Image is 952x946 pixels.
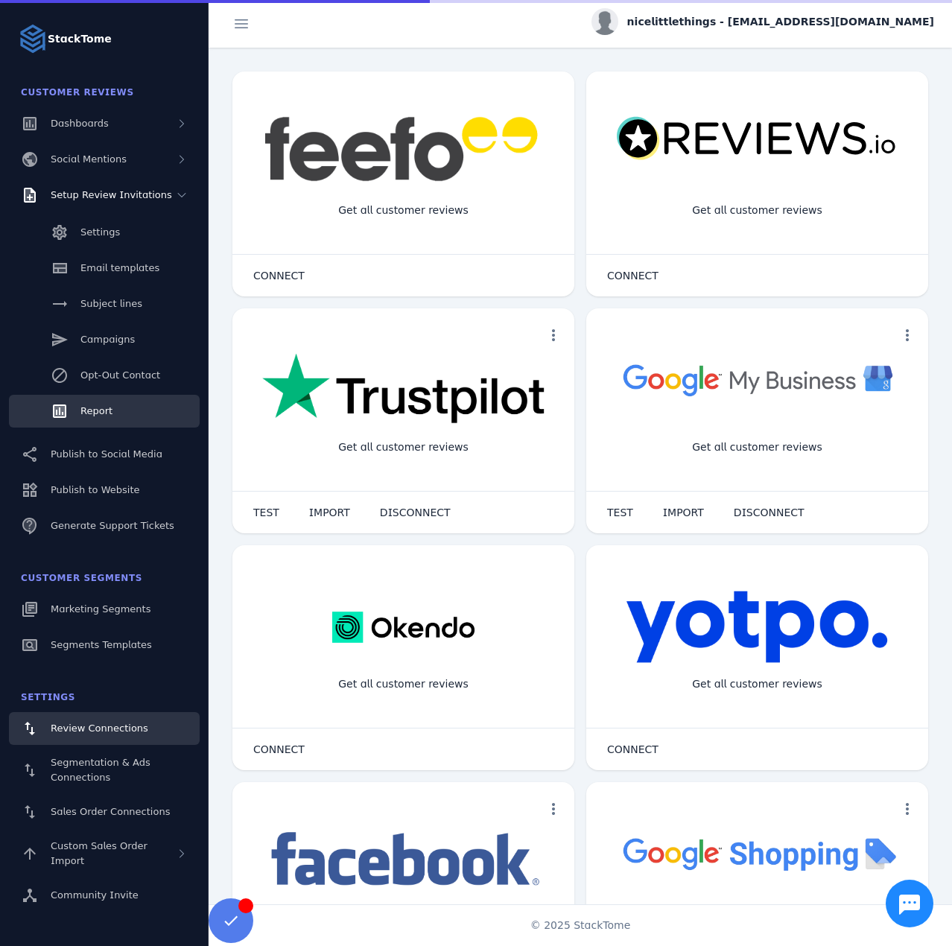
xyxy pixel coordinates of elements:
[51,757,150,783] span: Segmentation & Ads Connections
[262,353,545,426] img: trustpilot.png
[51,889,139,901] span: Community Invite
[51,603,150,615] span: Marketing Segments
[326,428,480,467] div: Get all customer reviews
[80,298,142,309] span: Subject lines
[734,507,805,518] span: DISCONNECT
[238,261,320,291] button: CONNECT
[680,664,834,704] div: Get all customer reviews
[51,806,170,817] span: Sales Order Connections
[616,116,898,162] img: reviewsio.svg
[48,31,112,47] strong: StackTome
[80,262,159,273] span: Email templates
[663,507,704,518] span: IMPORT
[51,189,172,200] span: Setup Review Invitations
[21,573,142,583] span: Customer Segments
[648,498,719,527] button: IMPORT
[9,252,200,285] a: Email templates
[238,498,294,527] button: TEST
[892,794,922,824] button: more
[80,369,160,381] span: Opt-Out Contact
[380,507,451,518] span: DISCONNECT
[680,191,834,230] div: Get all customer reviews
[9,593,200,626] a: Marketing Segments
[9,712,200,745] a: Review Connections
[9,474,200,507] a: Publish to Website
[51,448,162,460] span: Publish to Social Media
[9,216,200,249] a: Settings
[591,8,934,35] button: nicelittlethings - [EMAIL_ADDRESS][DOMAIN_NAME]
[591,8,618,35] img: profile.jpg
[51,639,152,650] span: Segments Templates
[253,270,305,281] span: CONNECT
[9,748,200,793] a: Segmentation & Ads Connections
[9,509,200,542] a: Generate Support Tickets
[607,507,633,518] span: TEST
[616,353,898,406] img: googlebusiness.png
[719,498,819,527] button: DISCONNECT
[21,87,134,98] span: Customer Reviews
[21,692,75,702] span: Settings
[9,438,200,471] a: Publish to Social Media
[253,744,305,755] span: CONNECT
[9,395,200,428] a: Report
[51,153,127,165] span: Social Mentions
[9,879,200,912] a: Community Invite
[18,24,48,54] img: Logo image
[892,320,922,350] button: more
[51,520,174,531] span: Generate Support Tickets
[332,590,475,664] img: okendo.webp
[607,270,659,281] span: CONNECT
[680,428,834,467] div: Get all customer reviews
[626,590,889,664] img: yotpo.png
[627,14,934,30] span: nicelittlethings - [EMAIL_ADDRESS][DOMAIN_NAME]
[51,723,148,734] span: Review Connections
[592,734,673,764] button: CONNECT
[607,744,659,755] span: CONNECT
[9,796,200,828] a: Sales Order Connections
[51,118,109,129] span: Dashboards
[9,629,200,661] a: Segments Templates
[592,498,648,527] button: TEST
[294,498,365,527] button: IMPORT
[80,334,135,345] span: Campaigns
[539,794,568,824] button: more
[262,827,545,893] img: facebook.png
[51,840,147,866] span: Custom Sales Order Import
[539,320,568,350] button: more
[592,261,673,291] button: CONNECT
[80,405,112,416] span: Report
[9,359,200,392] a: Opt-Out Contact
[51,484,139,495] span: Publish to Website
[309,507,350,518] span: IMPORT
[80,226,120,238] span: Settings
[9,323,200,356] a: Campaigns
[326,191,480,230] div: Get all customer reviews
[530,918,631,933] span: © 2025 StackTome
[616,827,898,880] img: googleshopping.png
[365,498,466,527] button: DISCONNECT
[9,288,200,320] a: Subject lines
[253,507,279,518] span: TEST
[238,734,320,764] button: CONNECT
[262,116,545,182] img: feefo.png
[669,901,845,941] div: Import Products from Google
[326,664,480,704] div: Get all customer reviews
